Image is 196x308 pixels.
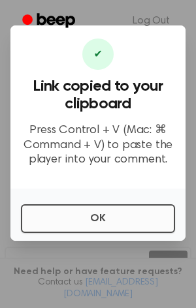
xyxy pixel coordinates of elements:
button: OK [21,204,175,233]
div: ✔ [82,38,114,70]
h3: Link copied to your clipboard [21,78,175,113]
p: Press Control + V (Mac: ⌘ Command + V) to paste the player into your comment. [21,123,175,168]
a: Log Out [120,5,183,37]
a: Beep [13,8,87,34]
